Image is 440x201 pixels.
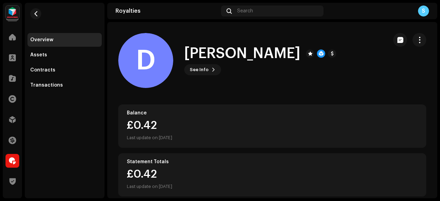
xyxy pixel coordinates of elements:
[30,67,55,73] div: Contracts
[30,82,63,88] div: Transactions
[27,48,102,62] re-m-nav-item: Assets
[118,104,426,148] re-o-card-value: Balance
[27,63,102,77] re-m-nav-item: Contracts
[190,63,209,77] span: See Info
[118,33,173,88] div: D
[127,110,418,116] div: Balance
[118,153,426,197] re-o-card-value: Statement Totals
[27,78,102,92] re-m-nav-item: Transactions
[127,182,172,191] div: Last update on [DATE]
[127,134,172,142] div: Last update on [DATE]
[30,37,53,43] div: Overview
[418,5,429,16] div: S
[30,52,47,58] div: Assets
[184,64,221,75] button: See Info
[27,33,102,47] re-m-nav-item: Overview
[184,46,300,62] h1: [PERSON_NAME]
[127,159,418,165] div: Statement Totals
[115,8,218,14] div: Royalties
[237,8,253,14] span: Search
[5,5,19,19] img: feab3aad-9b62-475c-8caf-26f15a9573ee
